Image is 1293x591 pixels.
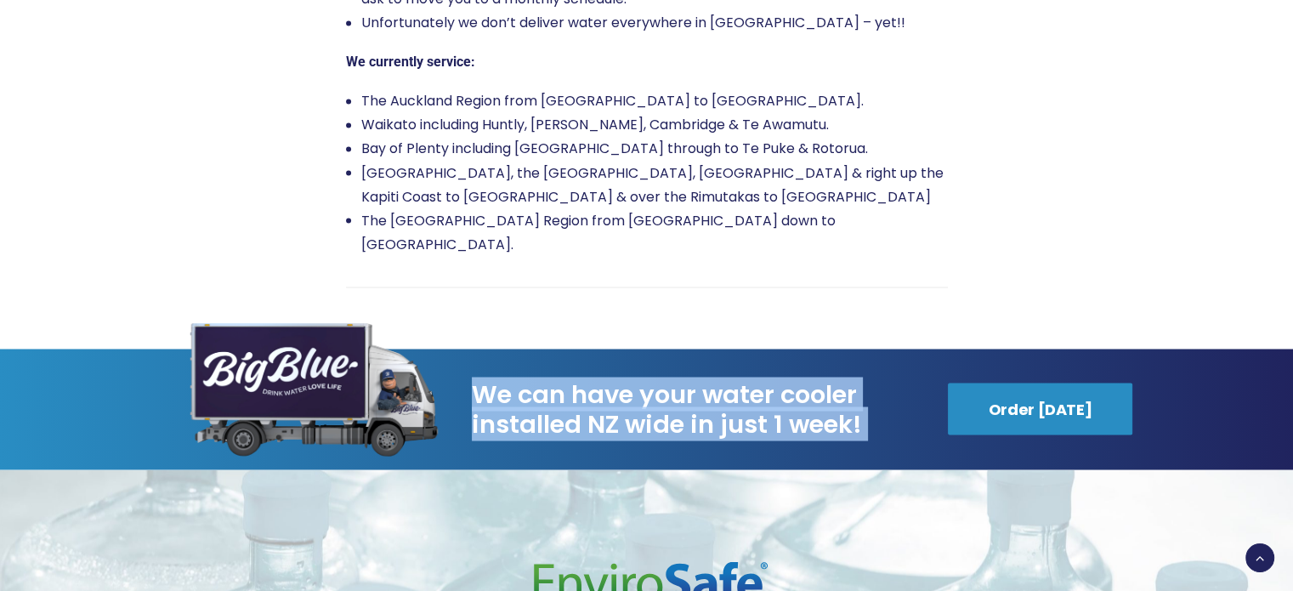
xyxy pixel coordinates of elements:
li: The Auckland Region from [GEOGRAPHIC_DATA] to [GEOGRAPHIC_DATA]. [361,89,948,113]
li: The [GEOGRAPHIC_DATA] Region from [GEOGRAPHIC_DATA] down to [GEOGRAPHIC_DATA]. [361,208,948,256]
li: [GEOGRAPHIC_DATA], the [GEOGRAPHIC_DATA], [GEOGRAPHIC_DATA] & right up the Kapiti Coast to [GEOGR... [361,161,948,208]
iframe: Chatbot [1181,479,1269,567]
li: Bay of Plenty including [GEOGRAPHIC_DATA] through to Te Puke & Rotorua. [361,137,948,161]
li: Unfortunately we don’t deliver water everywhere in [GEOGRAPHIC_DATA] – yet!! [361,11,948,35]
strong: We currently service: [346,54,475,70]
span: We can have your water cooler installed NZ wide in just 1 week! [472,379,917,439]
li: Waikato including Huntly, [PERSON_NAME], Cambridge & Te Awamutu. [361,113,948,137]
a: Order [DATE] [948,383,1133,435]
